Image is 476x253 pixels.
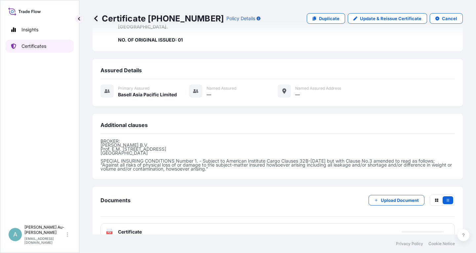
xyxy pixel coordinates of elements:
[13,231,17,238] span: A
[93,13,224,24] p: Certificate [PHONE_NUMBER]
[100,67,142,74] span: Assured Details
[428,241,455,246] a: Cookie Notice
[442,15,457,22] p: Cancel
[369,195,424,206] button: Upload Document
[207,86,236,91] span: Named Assured
[396,241,423,246] a: Privacy Policy
[118,229,142,235] span: Certificate
[360,15,421,22] p: Update & Reissue Certificate
[295,91,300,98] span: —
[21,43,46,49] p: Certificates
[381,197,419,204] p: Upload Document
[207,91,211,98] span: —
[307,13,345,24] a: Duplicate
[348,13,427,24] a: Update & Reissue Certificate
[24,237,65,244] p: [EMAIL_ADDRESS][DOMAIN_NAME]
[100,122,148,128] span: Additional clauses
[6,40,74,53] a: Certificates
[6,23,74,36] a: Insights
[100,139,455,171] p: BROKER: [PERSON_NAME] B.V. Prof. E.M. [STREET_ADDRESS] [GEOGRAPHIC_DATA] SPECIAL INSURING CONDITI...
[107,232,112,234] text: PDF
[100,197,131,204] span: Documents
[118,86,149,91] span: Primary assured
[118,91,177,98] span: Basell Asia Pacific Limited
[430,13,463,24] button: Cancel
[24,225,65,235] p: [PERSON_NAME] Au-[PERSON_NAME]
[319,15,339,22] p: Duplicate
[295,86,341,91] span: Named Assured Address
[226,15,255,22] p: Policy Details
[21,26,38,33] p: Insights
